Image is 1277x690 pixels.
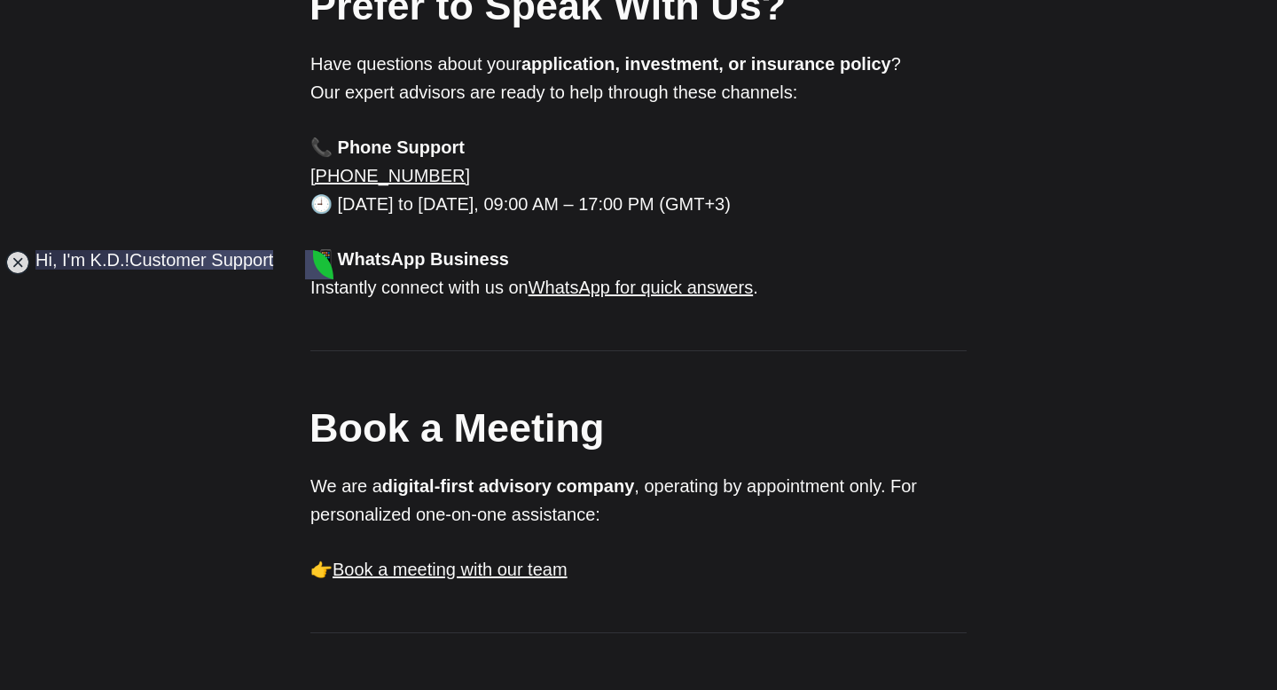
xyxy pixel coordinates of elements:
strong: 📲 WhatsApp Business [310,249,509,269]
p: 👉 [310,555,967,584]
p: We are a , operating by appointment only. For personalized one-on-one assistance: [310,472,967,529]
strong: application, investment, or insurance policy [521,54,891,74]
p: 🕘 [DATE] to [DATE], 09:00 AM – 17:00 PM (GMT+3) [310,133,967,218]
h2: Book a Meeting [309,400,966,456]
p: Instantly connect with us on . [310,245,967,302]
p: Have questions about your ? Our expert advisors are ready to help through these channels: [310,50,967,106]
a: [PHONE_NUMBER] [310,166,470,185]
a: Book a meeting with our team [333,560,568,579]
a: WhatsApp for quick answers [529,278,753,297]
strong: digital-first advisory company [382,476,635,496]
strong: 📞 Phone Support [310,137,465,157]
